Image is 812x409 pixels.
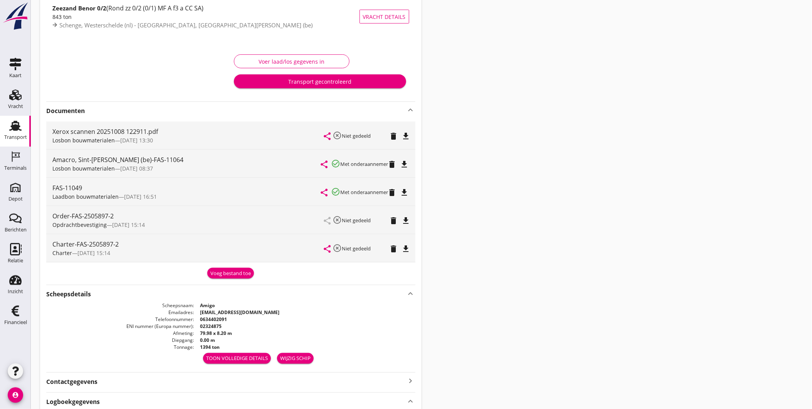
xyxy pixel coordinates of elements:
[52,183,321,193] div: FAS-11049
[120,137,153,144] span: [DATE] 13:30
[200,323,222,330] strong: 02324875
[200,337,215,343] strong: 0.00 m
[389,244,398,254] i: delete
[2,2,29,30] img: logo-small.a267ee39.svg
[4,135,27,140] div: Transport
[342,217,371,224] small: Niet gedeeld
[52,221,107,228] span: Opdrachtbevestiging
[200,302,215,309] strong: Amigo
[52,193,321,201] div: —
[400,160,409,169] i: file_download
[402,216,411,225] i: file_download
[5,227,27,232] div: Berichten
[200,309,279,316] strong: [EMAIL_ADDRESS][DOMAIN_NAME]
[52,127,324,136] div: Xerox scannen 20251008 122911.pdf
[200,330,232,336] strong: 79.98 x 8.20 m
[342,245,371,252] small: Niet gedeeld
[200,344,220,350] strong: 1394 ton
[333,243,342,253] i: highlight_off
[280,355,311,362] div: Wijzig schip
[402,132,411,141] i: file_download
[406,288,415,299] i: keyboard_arrow_up
[59,21,313,29] span: Schenge, Westerschelde (nl) - [GEOGRAPHIC_DATA], [GEOGRAPHIC_DATA][PERSON_NAME] (be)
[46,377,98,386] strong: Contactgegevens
[210,270,251,277] div: Voeg bestand toe
[406,396,415,406] i: keyboard_arrow_up
[8,289,23,294] div: Inzicht
[52,164,321,172] div: —
[46,330,194,337] dt: Afmeting
[203,353,271,364] button: Toon volledige details
[277,353,314,364] a: Wijzig schip
[234,54,350,68] button: Voer laad/los gegevens in
[52,249,72,257] span: Charter
[52,249,324,257] div: —
[320,160,329,169] i: share
[8,104,23,109] div: Vracht
[320,188,329,197] i: share
[406,376,415,386] i: keyboard_arrow_right
[52,136,324,144] div: —
[363,13,406,21] span: Vracht details
[323,244,332,254] i: share
[240,78,400,86] div: Transport gecontroleerd
[46,316,194,323] dt: Telefoonnummer
[52,155,321,164] div: Amacro, Sint-[PERSON_NAME] (be)-FAS-11064
[388,160,397,169] i: delete
[46,337,194,344] dt: Diepgang
[46,397,100,406] strong: Logboekgegevens
[323,132,332,141] i: share
[331,159,341,168] i: check_circle_outline
[4,320,27,325] div: Financieel
[406,105,415,115] i: keyboard_arrow_up
[46,309,194,316] dt: Emailadres
[112,221,145,228] span: [DATE] 15:14
[46,323,194,330] dt: ENI nummer (Europa nummer)
[389,216,398,225] i: delete
[77,249,110,257] span: [DATE] 15:14
[206,355,268,362] div: Toon volledige details
[52,4,106,12] strong: Zeezand Benor 0/2
[200,316,227,323] strong: 0634402091
[52,211,324,221] div: Order-FAS-2505897-2
[46,106,406,115] strong: Documenten
[46,344,194,351] dt: Tonnage
[52,13,360,21] div: 843 ton
[52,240,324,249] div: Charter-FAS-2505897-2
[389,132,398,141] i: delete
[9,73,22,78] div: Kaart
[333,215,342,225] i: highlight_off
[52,193,119,200] span: Laadbon bouwmaterialen
[106,4,203,12] span: (Rond zz 0/2 (0/1) MF A f3 a CC SA)
[46,302,194,309] dt: Scheepsnaam
[8,258,23,263] div: Relatie
[124,193,157,200] span: [DATE] 16:51
[360,10,409,24] button: Vracht details
[402,244,411,254] i: file_download
[120,165,153,172] span: [DATE] 08:37
[8,387,23,403] i: account_circle
[331,187,341,196] i: check_circle_outline
[234,74,406,88] button: Transport gecontroleerd
[46,290,91,299] strong: Scheepsdetails
[333,131,342,140] i: highlight_off
[400,188,409,197] i: file_download
[52,221,324,229] div: —
[52,165,115,172] span: Losbon bouwmaterialen
[52,137,115,144] span: Losbon bouwmaterialen
[342,132,371,139] small: Niet gedeeld
[240,57,343,66] div: Voer laad/los gegevens in
[8,196,23,201] div: Depot
[341,189,388,196] small: Met onderaannemer
[207,268,254,279] button: Voeg bestand toe
[341,161,388,167] small: Met onderaannemer
[388,188,397,197] i: delete
[4,166,27,171] div: Terminals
